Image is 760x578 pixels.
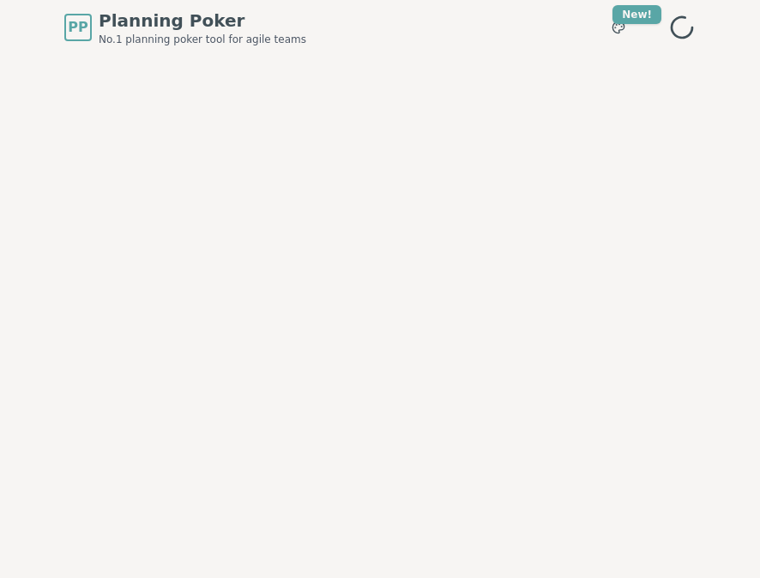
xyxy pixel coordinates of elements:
a: PPPlanning PokerNo.1 planning poker tool for agile teams [64,9,306,46]
div: New! [612,5,661,24]
span: No.1 planning poker tool for agile teams [99,33,306,46]
button: New! [603,12,634,43]
span: PP [68,17,87,38]
span: Planning Poker [99,9,306,33]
